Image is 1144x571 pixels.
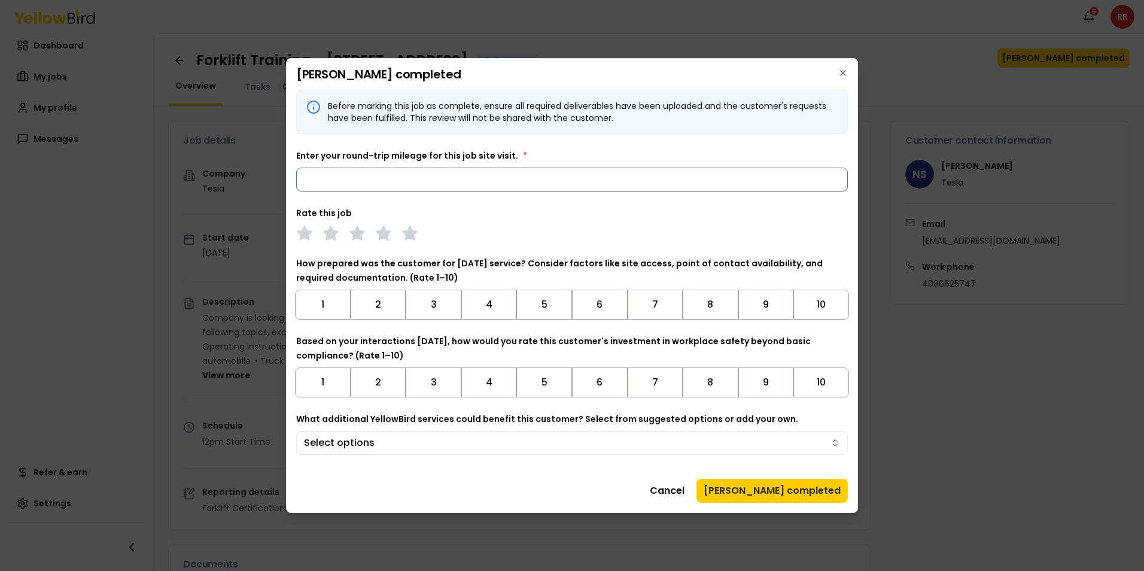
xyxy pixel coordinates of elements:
[696,479,848,503] button: [PERSON_NAME] completed
[296,335,811,362] label: Based on your interactions [DATE], how would you rate this customer's investment in workplace saf...
[296,150,527,162] label: Enter your round-trip mileage for this job site visit.
[683,290,738,320] button: Toggle 8
[461,367,517,397] button: Toggle 4
[304,436,375,450] span: Select options
[296,413,798,425] label: What additional YellowBird services could benefit this customer? Select from suggested options or...
[516,290,572,320] button: Toggle 5
[738,367,794,397] button: Toggle 9
[406,367,461,397] button: Toggle 3
[516,367,572,397] button: Toggle 5
[296,68,848,80] h2: [PERSON_NAME] completed
[351,367,406,397] button: Toggle 2
[738,290,794,320] button: Toggle 9
[406,290,461,320] button: Toggle 3
[295,290,351,320] button: Toggle 1
[295,367,351,397] button: Toggle 1
[572,290,628,320] button: Toggle 6
[793,367,849,397] button: Toggle 10
[628,290,683,320] button: Toggle 7
[328,100,838,124] div: Before marking this job as complete, ensure all required deliverables have been uploaded and the ...
[296,257,823,284] label: How prepared was the customer for [DATE] service? Consider factors like site access, point of con...
[296,207,352,219] label: Rate this job
[572,367,628,397] button: Toggle 6
[643,479,692,503] button: Cancel
[793,290,849,320] button: Toggle 10
[628,367,683,397] button: Toggle 7
[461,290,517,320] button: Toggle 4
[683,367,738,397] button: Toggle 8
[296,431,848,455] button: Select options
[351,290,406,320] button: Toggle 2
